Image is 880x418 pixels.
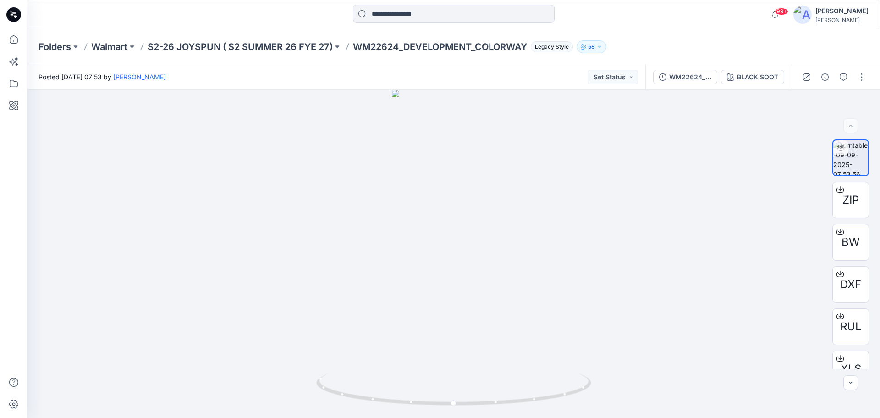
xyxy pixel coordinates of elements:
[721,70,784,84] button: BLACK SOOT
[775,8,788,15] span: 99+
[815,6,869,17] div: [PERSON_NAME]
[818,70,832,84] button: Details
[577,40,606,53] button: 58
[148,40,333,53] a: S2-26 JOYSPUN ( S2 SUMMER 26 FYE 27)
[793,6,812,24] img: avatar
[669,72,711,82] div: WM22624_DEVELOPMENT_COLORWAY
[842,192,859,208] span: ZIP
[841,234,860,251] span: BW
[737,72,778,82] div: BLACK SOOT
[91,40,127,53] a: Walmart
[833,140,868,175] img: turntable-09-09-2025-07:53:56
[840,318,862,335] span: RUL
[815,17,869,23] div: [PERSON_NAME]
[353,40,527,53] p: WM22624_DEVELOPMENT_COLORWAY
[653,70,717,84] button: WM22624_DEVELOPMENT_COLORWAY
[841,361,861,377] span: XLS
[527,40,573,53] button: Legacy Style
[840,276,861,293] span: DXF
[531,41,573,52] span: Legacy Style
[38,40,71,53] a: Folders
[588,42,595,52] p: 58
[38,72,166,82] span: Posted [DATE] 07:53 by
[113,73,166,81] a: [PERSON_NAME]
